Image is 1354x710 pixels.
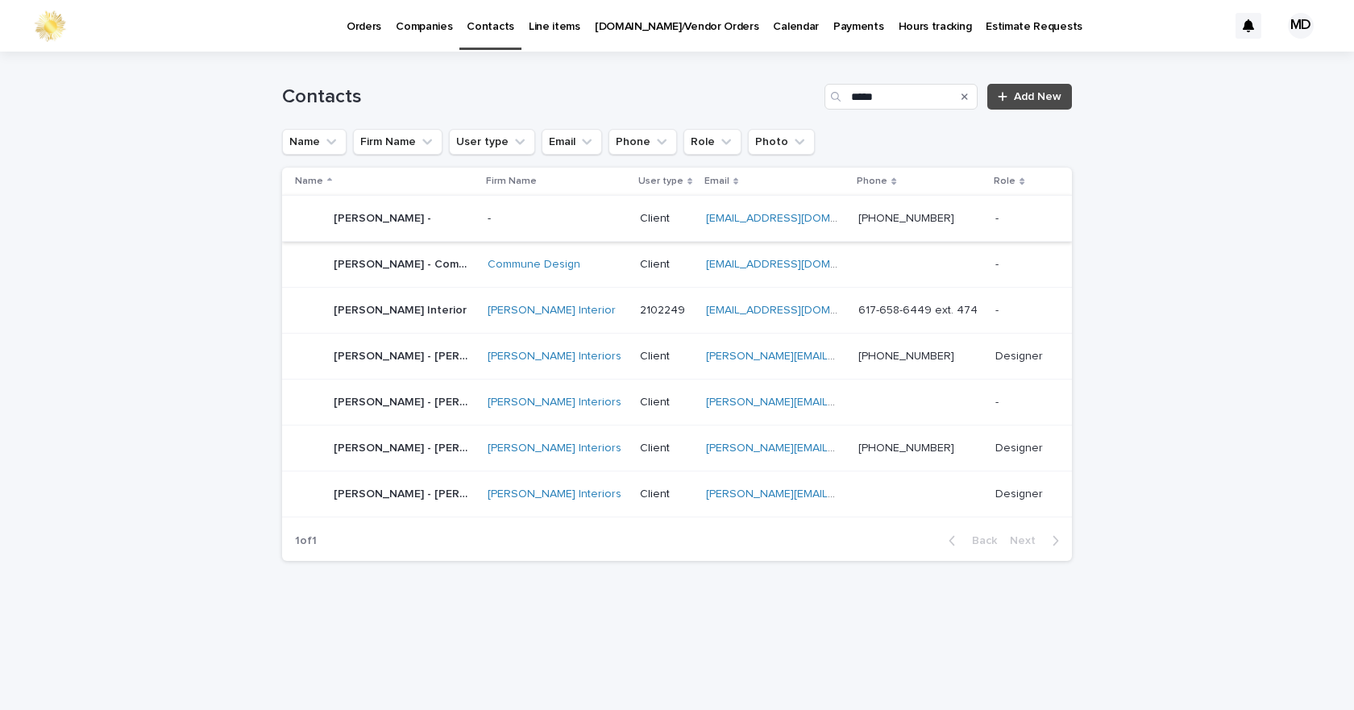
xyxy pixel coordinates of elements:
[704,172,729,190] p: Email
[282,85,818,109] h1: Contacts
[1014,91,1061,102] span: Add New
[858,351,954,362] a: [PHONE_NUMBER]
[640,258,693,272] p: Client
[334,347,471,363] p: Audrey Alvarado - Abby Hetherington Interiors
[282,288,1072,334] tr: [PERSON_NAME] Interior[PERSON_NAME] Interior [PERSON_NAME] Interior 2102249[EMAIL_ADDRESS][DOMAIN...
[282,426,1072,471] tr: [PERSON_NAME] - [PERSON_NAME] Interiors[PERSON_NAME] - [PERSON_NAME] Interiors [PERSON_NAME] Inte...
[936,534,1003,548] button: Back
[748,129,815,155] button: Photo
[640,304,693,318] p: 2102249
[608,129,677,155] button: Phone
[995,255,1002,272] p: -
[995,484,1046,501] p: Designer
[334,301,470,318] p: [PERSON_NAME] Interior
[282,196,1072,242] tr: [PERSON_NAME] -[PERSON_NAME] - -Client[EMAIL_ADDRESS][DOMAIN_NAME] [PHONE_NUMBER] --
[706,213,888,224] a: [EMAIL_ADDRESS][DOMAIN_NAME]
[334,209,434,226] p: [PERSON_NAME] -
[488,396,621,409] a: [PERSON_NAME] Interiors
[334,438,471,455] p: Megan Gall - Abby Hetherington Interiors
[706,305,888,316] a: [EMAIL_ADDRESS][DOMAIN_NAME]
[706,488,976,500] a: [PERSON_NAME][EMAIL_ADDRESS][DOMAIN_NAME]
[640,350,693,363] p: Client
[640,442,693,455] p: Client
[638,172,683,190] p: User type
[282,129,347,155] button: Name
[640,396,693,409] p: Client
[282,521,330,561] p: 1 of 1
[542,129,602,155] button: Email
[488,350,621,363] a: [PERSON_NAME] Interiors
[858,305,978,316] a: 617-658-6449 ext. 474
[334,255,471,272] p: Abby Santamaria - Commune Design
[706,259,888,270] a: [EMAIL_ADDRESS][DOMAIN_NAME]
[488,442,621,455] a: [PERSON_NAME] Interiors
[1010,535,1045,546] span: Next
[1288,13,1314,39] div: MD
[995,301,1002,318] p: -
[449,129,535,155] button: User type
[683,129,741,155] button: Role
[486,172,537,190] p: Firm Name
[334,484,471,501] p: Stephanie Fouts - Abby Hetherington Interiors
[706,351,976,362] a: [PERSON_NAME][EMAIL_ADDRESS][DOMAIN_NAME]
[334,392,471,409] p: Brittany Lang - Abby Hetherington Interiors
[824,84,978,110] input: Search
[995,347,1046,363] p: Designer
[995,438,1046,455] p: Designer
[488,212,622,226] p: -
[962,535,997,546] span: Back
[858,442,954,454] a: [PHONE_NUMBER]
[706,442,976,454] a: [PERSON_NAME][EMAIL_ADDRESS][DOMAIN_NAME]
[858,213,954,224] a: [PHONE_NUMBER]
[994,172,1015,190] p: Role
[282,380,1072,426] tr: [PERSON_NAME] - [PERSON_NAME] Interiors[PERSON_NAME] - [PERSON_NAME] Interiors [PERSON_NAME] Inte...
[995,209,1002,226] p: -
[488,304,616,318] a: [PERSON_NAME] Interior
[640,488,693,501] p: Client
[640,212,693,226] p: Client
[706,397,976,408] a: [PERSON_NAME][EMAIL_ADDRESS][DOMAIN_NAME]
[857,172,887,190] p: Phone
[488,258,580,272] a: Commune Design
[295,172,323,190] p: Name
[353,129,442,155] button: Firm Name
[1003,534,1072,548] button: Next
[282,242,1072,288] tr: [PERSON_NAME] - Commune Design[PERSON_NAME] - Commune Design Commune Design Client[EMAIL_ADDRESS]...
[995,392,1002,409] p: -
[32,10,68,42] img: 0ffKfDbyRa2Iv8hnaAqg
[488,488,621,501] a: [PERSON_NAME] Interiors
[282,471,1072,517] tr: [PERSON_NAME] - [PERSON_NAME] Interiors[PERSON_NAME] - [PERSON_NAME] Interiors [PERSON_NAME] Inte...
[282,334,1072,380] tr: [PERSON_NAME] - [PERSON_NAME] Interiors[PERSON_NAME] - [PERSON_NAME] Interiors [PERSON_NAME] Inte...
[987,84,1072,110] a: Add New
